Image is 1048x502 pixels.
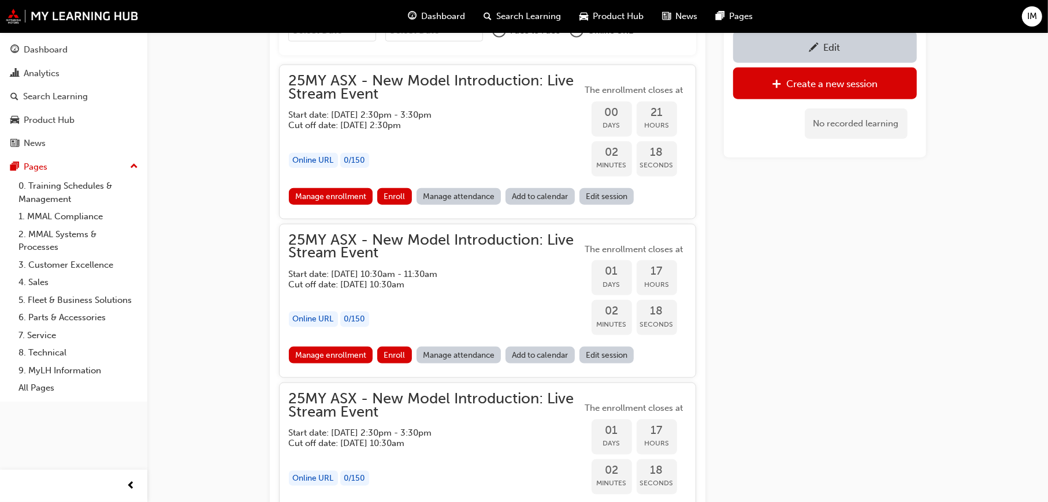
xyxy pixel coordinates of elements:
span: 01 [592,265,632,278]
span: news-icon [10,138,19,149]
span: 21 [637,106,677,119]
div: Online URL [289,471,338,486]
a: 1. MMAL Compliance [14,208,143,226]
span: Dashboard [421,10,465,23]
span: car-icon [10,115,19,126]
span: Minutes [592,318,632,331]
a: search-iconSearch Learning [474,5,570,28]
a: Manage enrollment [289,347,373,364]
span: Hours [637,278,677,291]
span: 25MY ASX - New Model Introduction: Live Stream Event [289,234,582,260]
div: News [24,137,46,150]
span: prev-icon [127,479,136,493]
span: search-icon [10,92,18,102]
div: Create a new session [786,78,878,89]
a: car-iconProduct Hub [570,5,653,28]
span: 25MY ASX - New Model Introduction: Live Stream Event [289,392,582,418]
span: Seconds [637,318,677,331]
div: 0 / 150 [340,153,369,168]
h5: Start date: [DATE] 2:30pm - 3:30pm [289,110,564,120]
div: Online URL [289,153,338,168]
a: Dashboard [5,39,143,61]
a: 4. Sales [14,274,143,291]
a: 3. Customer Excellence [14,256,143,274]
div: No recorded learning [805,108,908,139]
span: Minutes [592,159,632,172]
a: Product Hub [5,110,143,131]
button: Enroll [377,188,412,205]
span: The enrollment closes at [582,402,686,415]
span: guage-icon [10,45,19,55]
span: The enrollment closes at [582,84,686,97]
span: News [675,10,697,23]
a: Add to calendar [506,347,575,364]
span: car-icon [579,9,588,24]
a: 5. Fleet & Business Solutions [14,291,143,309]
a: Edit session [579,188,634,205]
span: Seconds [637,477,677,490]
a: Analytics [5,63,143,84]
span: Days [592,119,632,132]
span: Minutes [592,477,632,490]
a: Manage attendance [417,347,501,364]
span: 25MY ASX - New Model Introduction: Live Stream Event [289,74,582,100]
a: Manage enrollment [289,188,373,205]
span: chart-icon [10,69,19,79]
div: Search Learning [23,90,88,103]
a: Edit [733,31,917,63]
span: IM [1027,10,1037,23]
span: Search Learning [496,10,561,23]
span: Hours [637,437,677,450]
a: 0. Training Schedules & Management [14,177,143,208]
span: 18 [637,146,677,159]
h5: Start date: [DATE] 2:30pm - 3:30pm [289,428,564,438]
h5: Cut off date: [DATE] 10:30am [289,438,564,448]
span: search-icon [484,9,492,24]
span: up-icon [130,159,138,174]
a: 8. Technical [14,344,143,362]
span: Product Hub [593,10,644,23]
h5: Cut off date: [DATE] 2:30pm [289,120,564,130]
a: 6. Parts & Accessories [14,309,143,327]
div: Online URL [289,312,338,327]
button: IM [1022,6,1042,27]
span: 02 [592,146,632,159]
span: Days [592,437,632,450]
span: pencil-icon [809,43,819,54]
span: The enrollment closes at [582,243,686,256]
span: 18 [637,305,677,318]
div: 0 / 150 [340,471,369,486]
a: Edit session [579,347,634,364]
span: news-icon [662,9,671,24]
span: 02 [592,305,632,318]
button: Pages [5,156,143,178]
a: news-iconNews [653,5,707,28]
a: Search Learning [5,86,143,107]
button: Enroll [377,347,412,364]
span: 18 [637,464,677,477]
a: Manage attendance [417,188,501,205]
span: 02 [592,464,632,477]
span: 01 [592,424,632,437]
span: pages-icon [10,162,19,173]
a: 7. Service [14,327,143,344]
h5: Start date: [DATE] 10:30am - 11:30am [289,269,564,279]
span: Enroll [384,192,405,201]
button: 25MY ASX - New Model Introduction: Live Stream EventStart date: [DATE] 2:30pm - 3:30pm Cut off da... [289,74,686,209]
a: 2. MMAL Systems & Processes [14,226,143,256]
div: 0 / 150 [340,312,369,327]
span: 17 [637,265,677,278]
span: Pages [729,10,753,23]
div: Pages [24,160,47,174]
a: News [5,133,143,154]
span: Seconds [637,159,677,172]
a: Add to calendar [506,188,575,205]
span: plus-icon [772,79,782,91]
div: Edit [824,42,841,53]
span: Hours [637,119,677,132]
span: guage-icon [408,9,417,24]
div: Product Hub [24,114,75,127]
a: 9. MyLH Information [14,362,143,380]
a: guage-iconDashboard [399,5,474,28]
button: 25MY ASX - New Model Introduction: Live Stream EventStart date: [DATE] 10:30am - 11:30am Cut off ... [289,234,686,369]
